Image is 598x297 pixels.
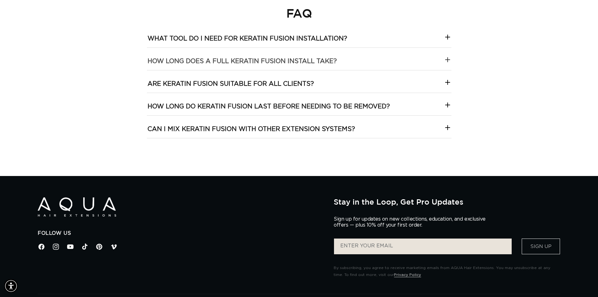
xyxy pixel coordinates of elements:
[38,197,116,217] img: Aqua Hair Extensions
[334,239,512,254] input: ENTER YOUR EMAIL
[147,116,451,138] summary: Can I mix keratin fusion with other extension systems?
[394,273,421,277] a: Privacy Policy
[147,5,451,21] h2: FAQ
[334,197,560,206] h2: Stay in the Loop, Get Pro Updates
[567,267,598,297] iframe: Chat Widget
[148,57,337,65] h3: How long does a full keratin fusion install take?
[147,70,451,93] summary: Are keratin fusion suitable for all clients?
[147,93,451,115] summary: How long do keratin fusion last before needing to be removed?
[522,239,560,254] button: Sign Up
[148,80,314,88] h3: Are keratin fusion suitable for all clients?
[4,279,18,293] div: Accessibility Menu
[148,35,347,43] h3: What tool do I need for keratin fusion installation?
[147,48,451,70] summary: How long does a full keratin fusion install take?
[334,265,560,278] p: By subscribing, you agree to receive marketing emails from AQUA Hair Extensions. You may unsubscr...
[148,102,390,111] h3: How long do keratin fusion last before needing to be removed?
[38,230,324,237] h2: Follow Us
[147,25,451,47] summary: What tool do I need for keratin fusion installation?
[148,125,355,133] h3: Can I mix keratin fusion with other extension systems?
[334,216,491,228] p: Sign up for updates on new collections, education, and exclusive offers — plus 10% off your first...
